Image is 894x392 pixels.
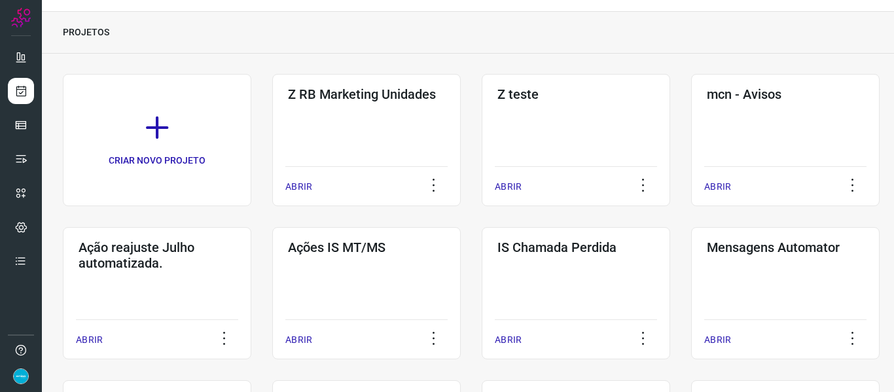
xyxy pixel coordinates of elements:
[13,368,29,384] img: 86fc21c22a90fb4bae6cb495ded7e8f6.png
[497,240,654,255] h3: IS Chamada Perdida
[285,180,312,194] p: ABRIR
[288,240,445,255] h3: Ações IS MT/MS
[495,333,522,347] p: ABRIR
[495,180,522,194] p: ABRIR
[704,180,731,194] p: ABRIR
[285,333,312,347] p: ABRIR
[704,333,731,347] p: ABRIR
[707,240,864,255] h3: Mensagens Automator
[288,86,445,102] h3: Z RB Marketing Unidades
[707,86,864,102] h3: mcn - Avisos
[11,8,31,27] img: Logo
[497,86,654,102] h3: Z teste
[63,26,109,39] p: PROJETOS
[109,154,206,168] p: CRIAR NOVO PROJETO
[79,240,236,271] h3: Ação reajuste Julho automatizada.
[76,333,103,347] p: ABRIR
